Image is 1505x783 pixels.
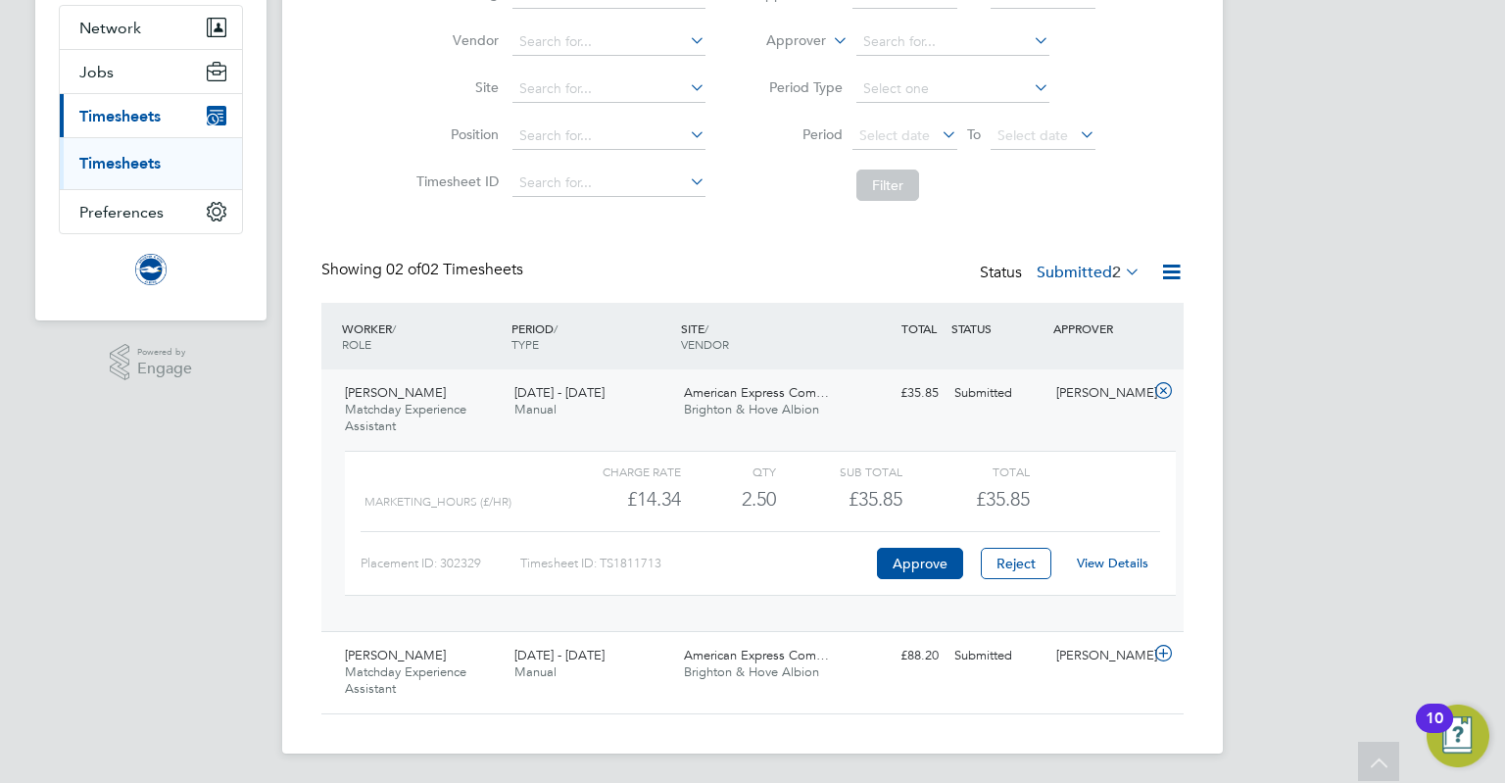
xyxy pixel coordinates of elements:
[137,361,192,377] span: Engage
[877,548,963,579] button: Approve
[776,483,902,515] div: £35.85
[386,260,523,279] span: 02 Timesheets
[902,460,1029,483] div: Total
[411,78,499,96] label: Site
[386,260,421,279] span: 02 of
[60,50,242,93] button: Jobs
[137,344,192,361] span: Powered by
[411,31,499,49] label: Vendor
[79,19,141,37] span: Network
[60,190,242,233] button: Preferences
[79,203,164,221] span: Preferences
[1112,263,1121,282] span: 2
[555,460,681,483] div: Charge rate
[1427,705,1489,767] button: Open Resource Center, 10 new notifications
[361,548,520,579] div: Placement ID: 302329
[554,320,558,336] span: /
[1426,718,1443,744] div: 10
[681,460,776,483] div: QTY
[514,384,605,401] span: [DATE] - [DATE]
[514,647,605,663] span: [DATE] - [DATE]
[1077,555,1148,571] a: View Details
[738,31,826,51] label: Approver
[856,170,919,201] button: Filter
[59,254,243,285] a: Go to home page
[345,663,466,697] span: Matchday Experience Assistant
[512,122,705,150] input: Search for...
[961,122,987,147] span: To
[342,336,371,352] span: ROLE
[511,336,539,352] span: TYPE
[60,94,242,137] button: Timesheets
[411,125,499,143] label: Position
[684,647,829,663] span: American Express Com…
[1048,311,1150,346] div: APPROVER
[859,126,930,144] span: Select date
[901,320,937,336] span: TOTAL
[947,640,1048,672] div: Submitted
[79,63,114,81] span: Jobs
[776,460,902,483] div: Sub Total
[512,75,705,103] input: Search for...
[392,320,396,336] span: /
[411,172,499,190] label: Timesheet ID
[345,384,446,401] span: [PERSON_NAME]
[856,75,1049,103] input: Select one
[345,647,446,663] span: [PERSON_NAME]
[681,336,729,352] span: VENDOR
[845,377,947,410] div: £35.85
[997,126,1068,144] span: Select date
[980,260,1144,287] div: Status
[1037,263,1141,282] label: Submitted
[512,170,705,197] input: Search for...
[1048,377,1150,410] div: [PERSON_NAME]
[754,125,843,143] label: Period
[684,663,819,680] span: Brighton & Hove Albion
[676,311,846,362] div: SITE
[337,311,507,362] div: WORKER
[947,311,1048,346] div: STATUS
[947,377,1048,410] div: Submitted
[514,663,557,680] span: Manual
[684,401,819,417] span: Brighton & Hove Albion
[321,260,527,280] div: Showing
[845,640,947,672] div: £88.20
[60,137,242,189] div: Timesheets
[79,107,161,125] span: Timesheets
[555,483,681,515] div: £14.34
[681,483,776,515] div: 2.50
[856,28,1049,56] input: Search for...
[1048,640,1150,672] div: [PERSON_NAME]
[507,311,676,362] div: PERIOD
[135,254,167,285] img: brightonandhovealbion-logo-retina.png
[520,548,872,579] div: Timesheet ID: TS1811713
[512,28,705,56] input: Search for...
[110,344,193,381] a: Powered byEngage
[704,320,708,336] span: /
[981,548,1051,579] button: Reject
[79,154,161,172] a: Timesheets
[345,401,466,434] span: Matchday Experience Assistant
[514,401,557,417] span: Manual
[754,78,843,96] label: Period Type
[684,384,829,401] span: American Express Com…
[364,495,511,509] span: MARKETING_HOURS (£/HR)
[60,6,242,49] button: Network
[976,487,1030,511] span: £35.85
